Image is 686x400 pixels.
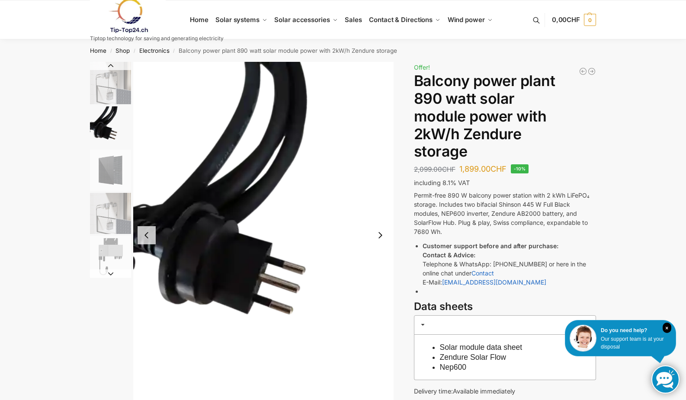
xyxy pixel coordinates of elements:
[90,269,131,278] button: Next slide
[90,193,131,234] img: Zendure solar flow battery storage for balcony power plants
[601,327,647,333] font: Do you need help?
[453,387,515,395] font: Available immediately
[423,278,442,286] font: E-Mail:
[414,192,590,235] font: Permit-free 890 W balcony power station with 2 kWh LiFePO₄ storage. Includes two bifacial Shinson...
[423,242,558,250] font: Customer support before and after purchase:
[110,48,112,54] font: /
[440,363,467,371] a: Nep600
[212,0,271,39] a: Solar systems
[90,61,131,70] button: Previous slide
[601,336,664,350] font: Our support team is at your disposal
[552,7,596,33] a: 0,00CHF 0
[88,192,131,235] li: 4 / 5
[471,269,494,277] a: Contact
[271,0,341,39] a: Solar accessories
[584,14,596,26] span: 0
[414,387,453,395] font: Delivery time:
[663,323,671,333] i: Close
[448,16,485,24] font: Wind power
[90,35,224,42] font: Tiptop technology for saving and generating electricity
[369,16,433,24] font: Contact & Directions
[139,47,170,54] a: Electronics
[579,67,587,76] a: 890/600 Watt solar power plant + 2.7 KW battery storage, permit-free
[88,105,131,148] li: 2 / 5
[414,300,473,313] font: Data sheets
[552,16,580,24] span: 0,00
[442,165,455,173] font: CHF
[88,235,131,278] li: 5 / 5
[90,106,131,147] img: Connection cable-3 meters_Swiss plug
[440,343,523,352] a: Solar module data sheet
[173,48,175,54] font: /
[665,325,668,331] font: ×
[88,148,131,192] li: 3 / 5
[414,64,430,71] font: Offer!
[414,165,442,173] font: 2,099.00
[179,47,397,54] font: Balcony power plant 890 watt solar module power with 2kW/h Zendure storage
[134,48,135,54] font: /
[88,62,131,105] li: 1 / 5
[442,278,546,286] font: [EMAIL_ADDRESS][DOMAIN_NAME]
[423,260,586,277] font: Telephone & WhatsApp: [PHONE_NUMBER] or here in the online chat under
[371,226,389,244] button: Next slide
[587,67,596,76] a: Balcony power plant 890 watt solar module power with 1kW/h Zendure storage
[365,0,444,39] a: Contact & Directions
[414,72,555,160] font: Balcony power plant 890 watt solar module power with 2kW/h Zendure storage
[75,39,612,62] nav: Breadcrumb
[90,62,131,104] img: Zendure solar flow battery storage for balcony power plants
[138,226,156,244] button: Previous slide
[490,164,506,173] font: CHF
[274,16,330,24] font: Solar accessories
[341,0,365,39] a: Sales
[414,179,470,186] font: including 8.1% VAT
[570,325,596,352] img: Customer service
[567,16,580,24] span: CHF
[345,16,362,24] font: Sales
[514,166,526,171] font: -10%
[115,47,130,54] a: Shop
[423,251,475,259] font: Contact & Advice:
[90,236,131,277] img: nep-micro-inverter-600w
[440,353,506,362] a: Zendure Solar Flow
[459,164,490,173] font: 1,899.00
[444,0,496,39] a: Wind power
[90,150,131,191] img: Maysun
[90,47,106,54] a: Home
[215,16,260,24] font: Solar systems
